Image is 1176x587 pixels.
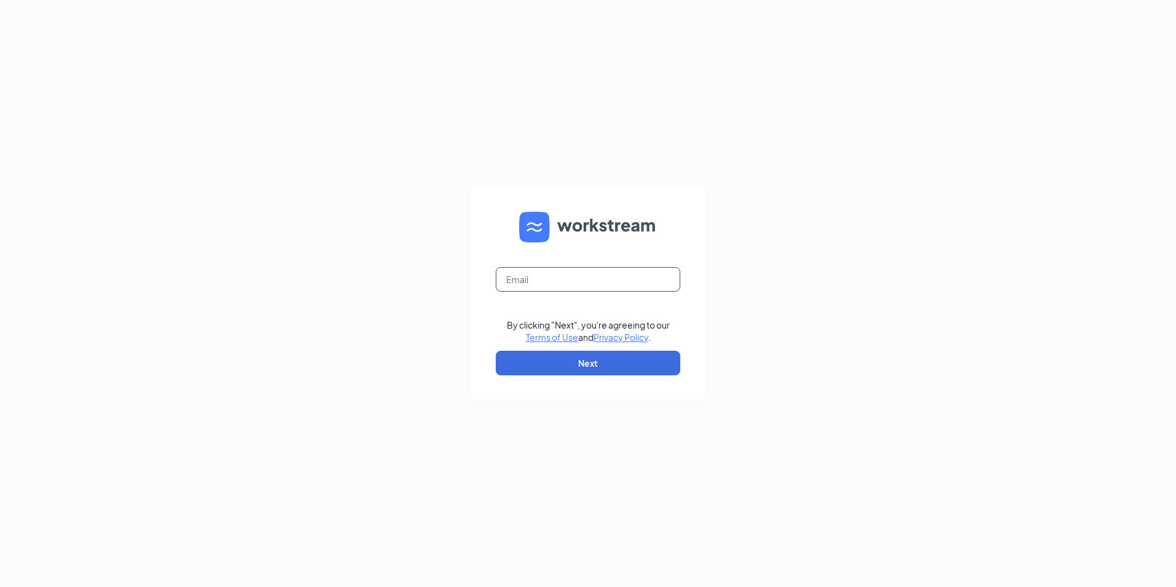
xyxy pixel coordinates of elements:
input: Email [496,267,680,292]
div: By clicking "Next", you're agreeing to our and . [507,319,670,343]
img: WS logo and Workstream text [519,212,657,242]
a: Terms of Use [526,332,578,343]
button: Next [496,351,680,375]
a: Privacy Policy [594,332,648,343]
